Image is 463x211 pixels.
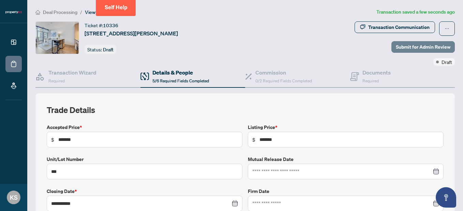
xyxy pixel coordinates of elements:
[362,68,391,77] h4: Documents
[255,68,312,77] h4: Commission
[85,9,121,15] span: View Transaction
[445,26,449,31] span: ellipsis
[48,78,65,83] span: Required
[10,193,18,202] span: KS
[355,21,435,33] button: Transaction Communication
[47,188,242,195] label: Closing Date
[48,68,96,77] h4: Transaction Wizard
[47,104,444,115] h2: Trade Details
[47,124,242,131] label: Accepted Price
[396,42,450,52] span: Submit for Admin Review
[105,4,128,11] span: Self Help
[255,78,312,83] span: 0/2 Required Fields Completed
[43,9,77,15] span: Deal Processing
[442,58,452,66] span: Draft
[248,188,444,195] label: Firm Date
[47,156,242,163] label: Unit/Lot Number
[391,41,455,53] button: Submit for Admin Review
[35,10,40,15] span: home
[85,21,118,29] div: Ticket #:
[436,187,456,208] button: Open asap
[376,8,455,16] article: Transaction saved a few seconds ago
[152,78,209,83] span: 5/6 Required Fields Completed
[248,156,444,163] label: Mutual Release Date
[85,29,178,37] span: [STREET_ADDRESS][PERSON_NAME]
[103,22,118,29] span: 10336
[362,78,379,83] span: Required
[85,45,116,54] div: Status:
[80,8,82,16] li: /
[5,10,22,14] img: logo
[252,136,255,143] span: $
[51,136,54,143] span: $
[152,68,209,77] h4: Details & People
[103,47,114,53] span: Draft
[248,124,444,131] label: Listing Price
[36,22,79,54] img: IMG-N12260803_1.jpg
[368,22,430,33] div: Transaction Communication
